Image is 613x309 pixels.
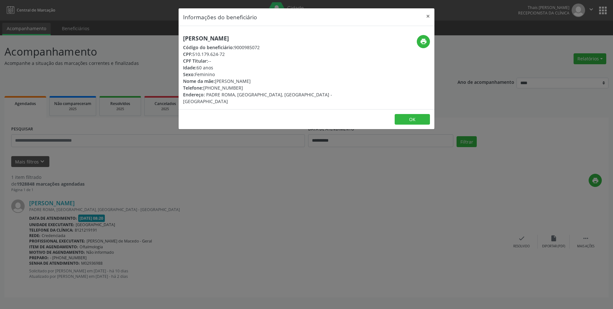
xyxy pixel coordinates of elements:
span: Idade: [183,65,197,71]
div: [PHONE_NUMBER] [183,84,345,91]
span: Código do beneficiário: [183,44,234,50]
h5: [PERSON_NAME] [183,35,345,42]
span: Nome da mãe: [183,78,215,84]
span: Telefone: [183,85,203,91]
div: [PERSON_NAME] [183,78,345,84]
button: OK [395,114,430,125]
div: Feminino [183,71,345,78]
div: 9000985072 [183,44,345,51]
span: PADRE ROMA, [GEOGRAPHIC_DATA], [GEOGRAPHIC_DATA] - [GEOGRAPHIC_DATA] [183,92,332,104]
span: Sexo: [183,71,195,77]
i: print [420,38,427,45]
div: 510.179.624-72 [183,51,345,57]
span: CPF: [183,51,192,57]
span: CPF Titular: [183,58,208,64]
button: print [417,35,430,48]
button: Close [422,8,434,24]
div: 60 anos [183,64,345,71]
h5: Informações do beneficiário [183,13,257,21]
span: Endereço: [183,92,205,98]
div: -- [183,57,345,64]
